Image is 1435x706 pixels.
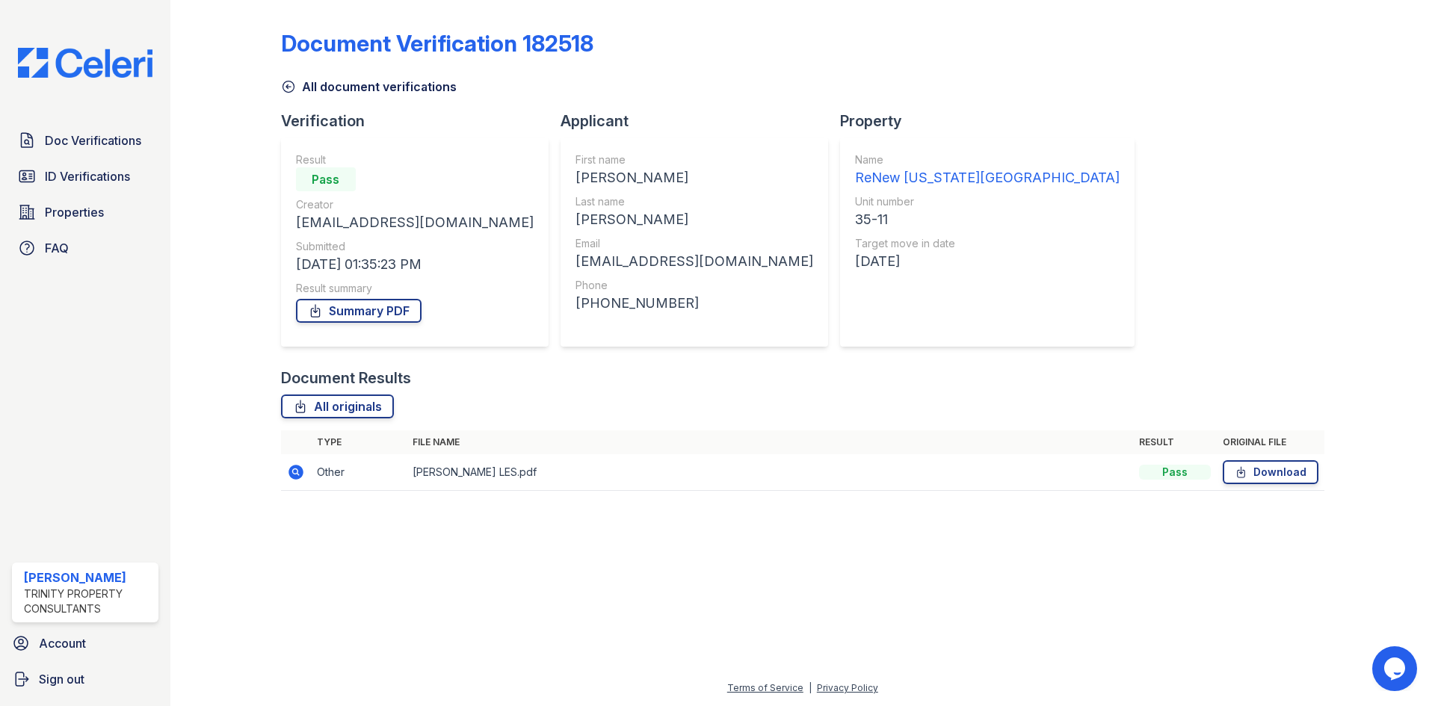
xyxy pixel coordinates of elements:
div: [DATE] 01:35:23 PM [296,254,534,275]
span: Doc Verifications [45,131,141,149]
div: ReNew [US_STATE][GEOGRAPHIC_DATA] [855,167,1120,188]
td: Other [311,454,407,491]
iframe: chat widget [1372,646,1420,691]
a: Summary PDF [296,299,422,323]
span: Sign out [39,670,84,688]
div: 35-11 [855,209,1120,230]
div: [DATE] [855,251,1120,272]
a: Name ReNew [US_STATE][GEOGRAPHIC_DATA] [855,152,1120,188]
div: Phone [575,278,813,293]
div: [EMAIL_ADDRESS][DOMAIN_NAME] [296,212,534,233]
a: Doc Verifications [12,126,158,155]
a: Account [6,628,164,658]
a: All document verifications [281,78,457,96]
div: Result [296,152,534,167]
div: [PERSON_NAME] [575,167,813,188]
div: [EMAIL_ADDRESS][DOMAIN_NAME] [575,251,813,272]
td: [PERSON_NAME] LES.pdf [407,454,1133,491]
div: First name [575,152,813,167]
div: Unit number [855,194,1120,209]
th: Original file [1217,430,1324,454]
a: Properties [12,197,158,227]
div: | [809,682,812,693]
div: Document Results [281,368,411,388]
th: Type [311,430,407,454]
a: All originals [281,394,394,418]
th: Result [1133,430,1217,454]
div: Email [575,236,813,251]
div: Verification [281,111,561,131]
div: Pass [1139,465,1211,480]
div: Document Verification 182518 [281,30,593,57]
span: FAQ [45,239,69,257]
div: Name [855,152,1120,167]
div: Applicant [561,111,840,131]
span: Properties [45,203,104,221]
div: [PHONE_NUMBER] [575,293,813,314]
img: CE_Logo_Blue-a8612792a0a2168367f1c8372b55b34899dd931a85d93a1a3d3e32e68fde9ad4.png [6,48,164,78]
div: Result summary [296,281,534,296]
a: Terms of Service [727,682,803,693]
div: Creator [296,197,534,212]
div: Trinity Property Consultants [24,586,152,616]
a: FAQ [12,233,158,263]
a: Sign out [6,664,164,694]
a: Privacy Policy [817,682,878,693]
a: ID Verifications [12,161,158,191]
div: [PERSON_NAME] [24,569,152,586]
span: Account [39,634,86,652]
div: Property [840,111,1147,131]
a: Download [1223,460,1318,484]
div: [PERSON_NAME] [575,209,813,230]
div: Last name [575,194,813,209]
th: File name [407,430,1133,454]
div: Target move in date [855,236,1120,251]
span: ID Verifications [45,167,130,185]
div: Submitted [296,239,534,254]
div: Pass [296,167,356,191]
